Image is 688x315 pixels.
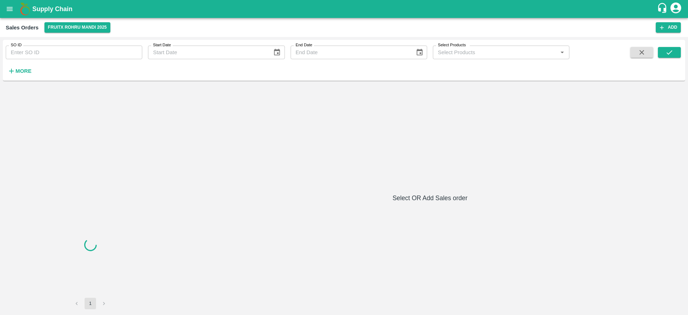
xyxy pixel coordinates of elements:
[153,42,171,48] label: Start Date
[657,3,669,15] div: customer-support
[44,22,110,33] button: Select DC
[85,298,96,309] button: page 1
[669,1,682,17] div: account of current user
[438,42,466,48] label: Select Products
[291,46,410,59] input: End Date
[6,65,33,77] button: More
[178,193,682,203] h6: Select OR Add Sales order
[18,2,32,16] img: logo
[15,68,32,74] strong: More
[270,46,284,59] button: Choose date
[413,46,426,59] button: Choose date
[296,42,312,48] label: End Date
[70,298,111,309] nav: pagination navigation
[6,23,39,32] div: Sales Orders
[32,4,657,14] a: Supply Chain
[32,5,72,13] b: Supply Chain
[11,42,21,48] label: SO ID
[656,22,681,33] button: Add
[148,46,267,59] input: Start Date
[6,46,142,59] input: Enter SO ID
[558,48,567,57] button: Open
[1,1,18,17] button: open drawer
[435,48,555,57] input: Select Products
